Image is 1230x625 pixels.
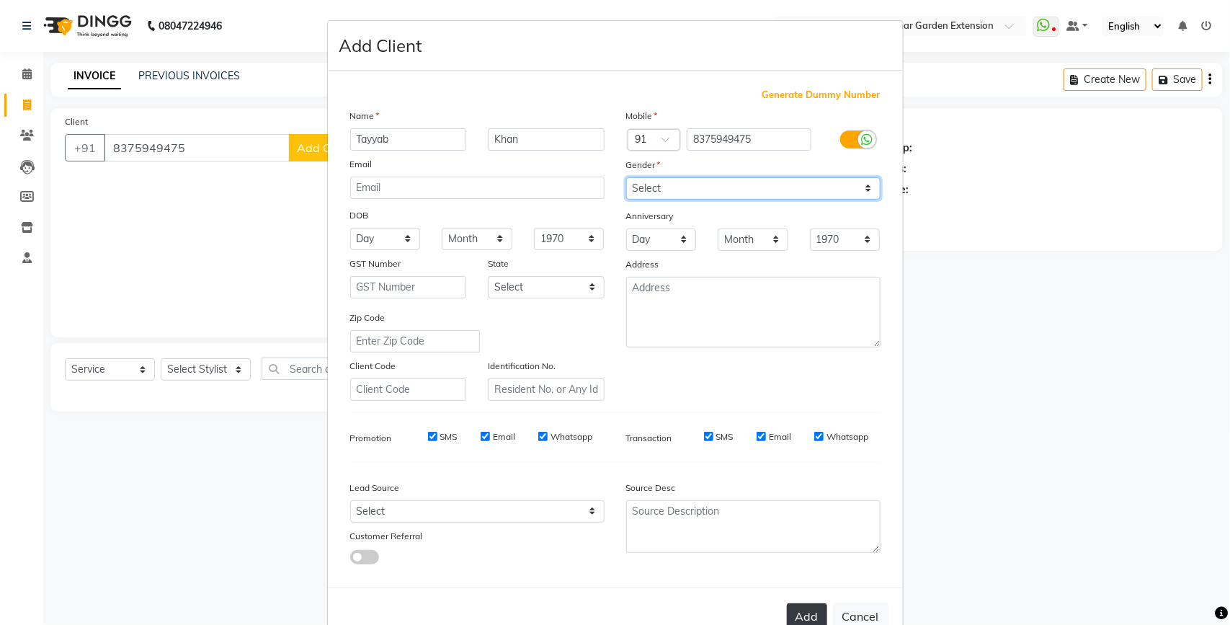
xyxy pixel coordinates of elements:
label: Anniversary [626,210,674,223]
label: Customer Referral [350,530,423,543]
input: GST Number [350,276,467,298]
label: Transaction [626,432,672,445]
label: Email [769,430,791,443]
label: Gender [626,159,661,172]
label: Identification No. [488,360,556,373]
label: Address [626,258,659,271]
label: Lead Source [350,482,400,495]
input: Last Name [488,128,605,151]
label: Source Desc [626,482,676,495]
input: First Name [350,128,467,151]
label: Email [350,158,373,171]
label: State [488,257,509,270]
input: Email [350,177,605,199]
input: Mobile [687,128,811,151]
label: Promotion [350,432,392,445]
label: Mobile [626,110,658,123]
label: Zip Code [350,311,386,324]
span: Generate Dummy Number [762,88,881,102]
input: Enter Zip Code [350,330,480,353]
label: Client Code [350,360,396,373]
label: Whatsapp [551,430,592,443]
label: SMS [440,430,458,443]
input: Client Code [350,378,467,401]
label: Email [493,430,515,443]
label: GST Number [350,257,401,270]
h4: Add Client [339,32,422,58]
input: Resident No. or Any Id [488,378,605,401]
label: Whatsapp [826,430,868,443]
label: SMS [716,430,734,443]
label: DOB [350,209,369,222]
label: Name [350,110,380,123]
